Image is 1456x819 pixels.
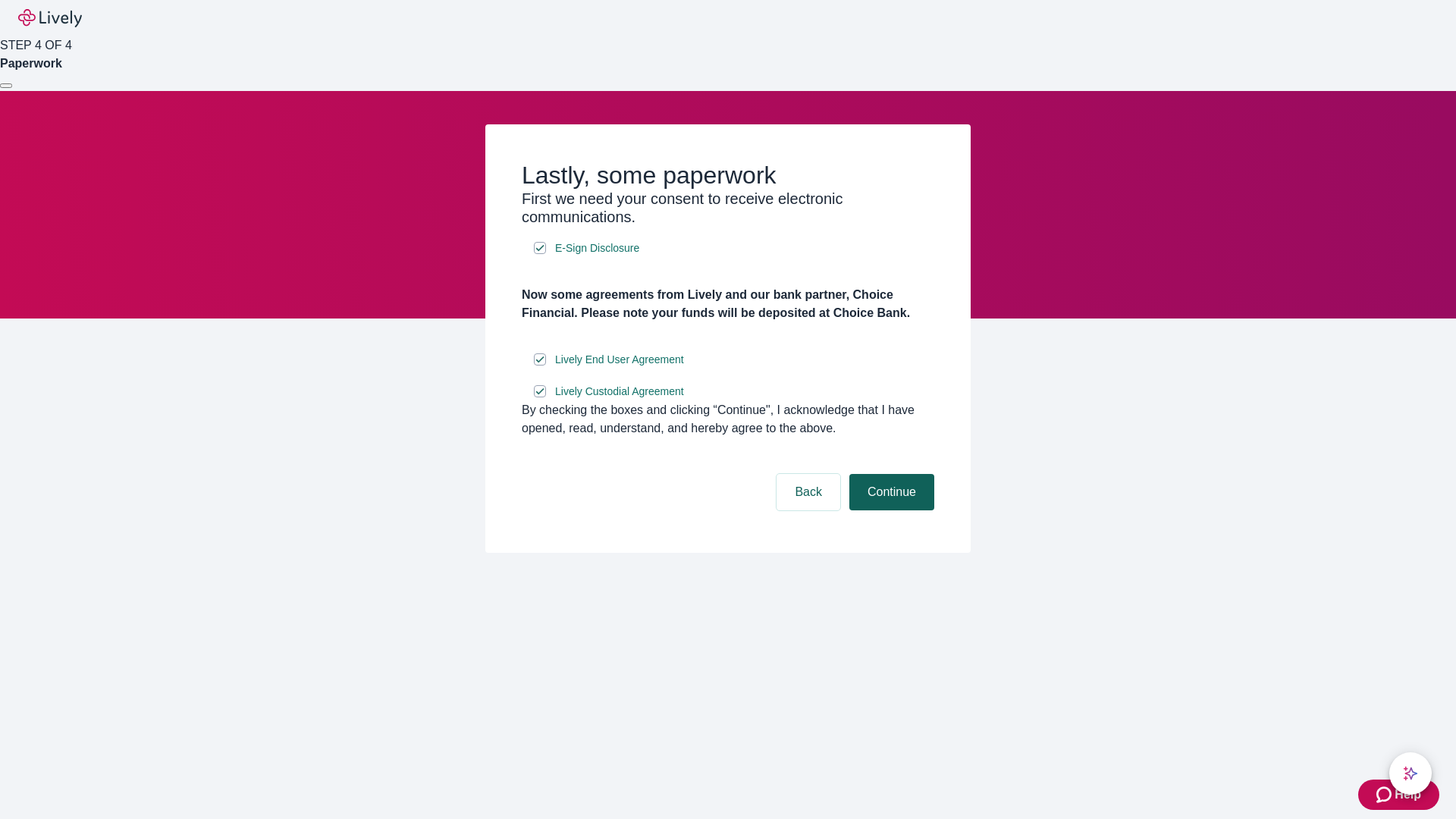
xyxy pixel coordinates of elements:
[555,240,639,256] span: E-Sign Disclosure
[777,474,840,510] button: Back
[522,161,934,190] h2: Lastly, some paperwork
[1358,780,1439,810] button: Zendesk support iconHelp
[555,384,684,400] span: Lively Custodial Agreement
[552,350,687,369] a: e-sign disclosure document
[1395,786,1421,804] span: Help
[552,382,687,401] a: e-sign disclosure document
[552,239,642,258] a: e-sign disclosure document
[849,474,934,510] button: Continue
[1403,766,1418,781] svg: Lively AI Assistant
[522,190,934,226] h3: First we need your consent to receive electronic communications.
[522,286,934,322] h4: Now some agreements from Lively and our bank partner, Choice Financial. Please note your funds wi...
[555,352,684,368] span: Lively End User Agreement
[1389,752,1432,795] button: chat
[1376,786,1395,804] svg: Zendesk support icon
[522,401,934,438] div: By checking the boxes and clicking “Continue", I acknowledge that I have opened, read, understand...
[18,9,82,27] img: Lively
